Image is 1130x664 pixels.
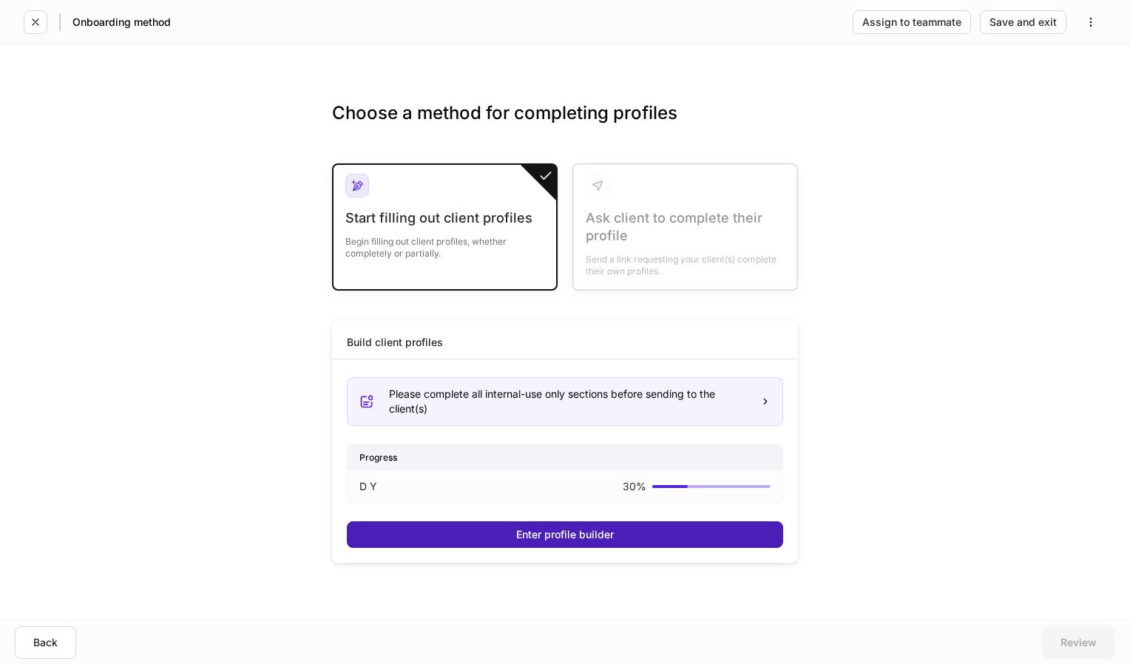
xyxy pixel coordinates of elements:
[72,15,171,30] h5: Onboarding method
[623,479,646,494] p: 30 %
[980,10,1066,34] button: Save and exit
[345,209,544,227] div: Start filling out client profiles
[347,521,783,548] button: Enter profile builder
[359,479,377,494] p: D Y
[862,17,961,27] div: Assign to teammate
[33,637,58,648] div: Back
[345,227,544,260] div: Begin filling out client profiles, whether completely or partially.
[516,529,614,540] div: Enter profile builder
[332,101,798,149] h3: Choose a method for completing profiles
[348,444,782,470] div: Progress
[15,626,76,659] button: Back
[347,335,443,350] div: Build client profiles
[853,10,971,34] button: Assign to teammate
[389,387,748,416] div: Please complete all internal-use only sections before sending to the client(s)
[989,17,1057,27] div: Save and exit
